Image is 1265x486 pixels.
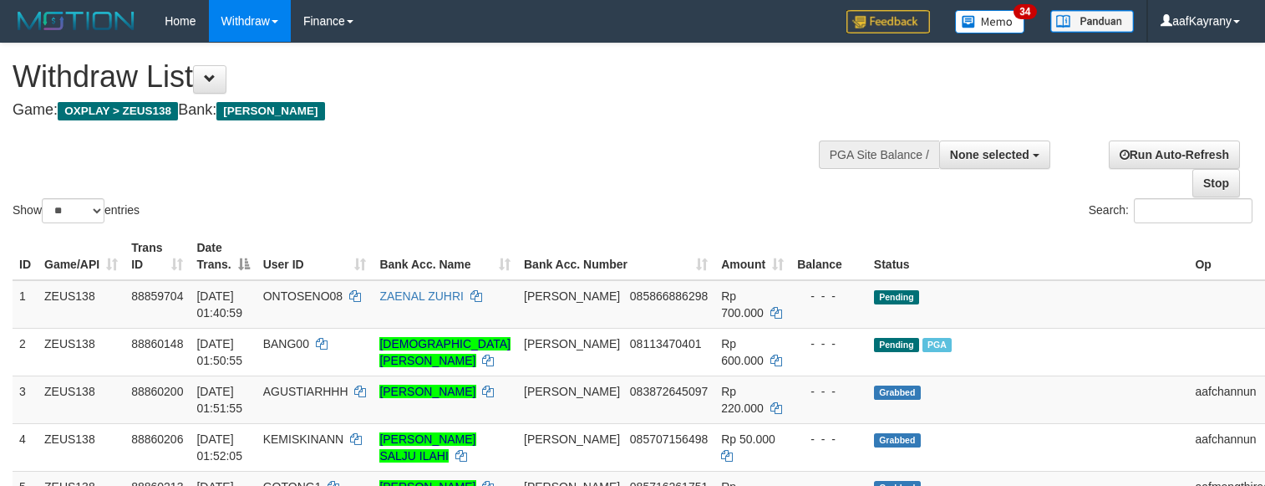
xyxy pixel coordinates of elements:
[38,423,124,471] td: ZEUS138
[874,433,921,448] span: Grabbed
[13,280,38,329] td: 1
[874,386,921,400] span: Grabbed
[58,102,178,120] span: OXPLAY > ZEUS138
[1109,141,1240,169] a: Run Auto-Refresh
[196,337,242,367] span: [DATE] 01:50:55
[524,432,620,446] span: [PERSON_NAME]
[196,385,242,415] span: [DATE] 01:51:55
[630,385,708,398] span: Copy 083872645097 to clipboard
[1134,198,1252,223] input: Search:
[797,383,861,400] div: - - -
[867,233,1189,280] th: Status
[263,337,309,350] span: BANG00
[257,233,373,280] th: User ID: activate to sort column ascending
[524,337,620,350] span: [PERSON_NAME]
[630,337,702,350] span: Copy 08113470401 to clipboard
[955,10,1025,33] img: Button%20Memo.svg
[13,102,826,119] h4: Game: Bank:
[196,289,242,320] span: [DATE] 01:40:59
[263,289,343,303] span: ONTOSENO08
[379,385,475,398] a: [PERSON_NAME]
[124,233,190,280] th: Trans ID: activate to sort column ascending
[874,290,919,304] span: Pending
[1089,198,1252,223] label: Search:
[13,376,38,423] td: 3
[797,335,861,352] div: - - -
[630,289,708,303] span: Copy 085866886298 to clipboard
[38,376,124,423] td: ZEUS138
[13,328,38,376] td: 2
[790,233,867,280] th: Balance
[721,385,764,415] span: Rp 220.000
[1050,10,1134,33] img: panduan.png
[373,233,517,280] th: Bank Acc. Name: activate to sort column ascending
[13,60,826,94] h1: Withdraw List
[721,432,775,446] span: Rp 50.000
[379,337,511,367] a: [DEMOGRAPHIC_DATA][PERSON_NAME]
[13,233,38,280] th: ID
[13,8,140,33] img: MOTION_logo.png
[714,233,790,280] th: Amount: activate to sort column ascending
[263,432,343,446] span: KEMISKINANN
[379,289,464,303] a: ZAENAL ZUHRI
[721,337,764,367] span: Rp 600.000
[524,289,620,303] span: [PERSON_NAME]
[819,141,939,169] div: PGA Site Balance /
[950,148,1029,161] span: None selected
[846,10,930,33] img: Feedback.jpg
[42,198,104,223] select: Showentries
[216,102,324,120] span: [PERSON_NAME]
[517,233,714,280] th: Bank Acc. Number: activate to sort column ascending
[721,289,764,320] span: Rp 700.000
[922,338,952,352] span: Marked by aafkaynarin
[1192,169,1240,197] a: Stop
[131,289,183,303] span: 88859704
[797,431,861,448] div: - - -
[131,432,183,446] span: 88860206
[797,288,861,304] div: - - -
[379,432,475,463] a: [PERSON_NAME] SALJU ILAHI
[38,280,124,329] td: ZEUS138
[196,432,242,463] span: [DATE] 01:52:05
[874,338,919,352] span: Pending
[131,385,183,398] span: 88860200
[263,385,348,398] span: AGUSTIARHHH
[13,198,140,223] label: Show entries
[190,233,256,280] th: Date Trans.: activate to sort column descending
[630,432,708,446] span: Copy 085707156498 to clipboard
[1014,4,1036,19] span: 34
[524,385,620,398] span: [PERSON_NAME]
[38,328,124,376] td: ZEUS138
[38,233,124,280] th: Game/API: activate to sort column ascending
[13,423,38,471] td: 4
[939,141,1050,169] button: None selected
[131,337,183,350] span: 88860148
